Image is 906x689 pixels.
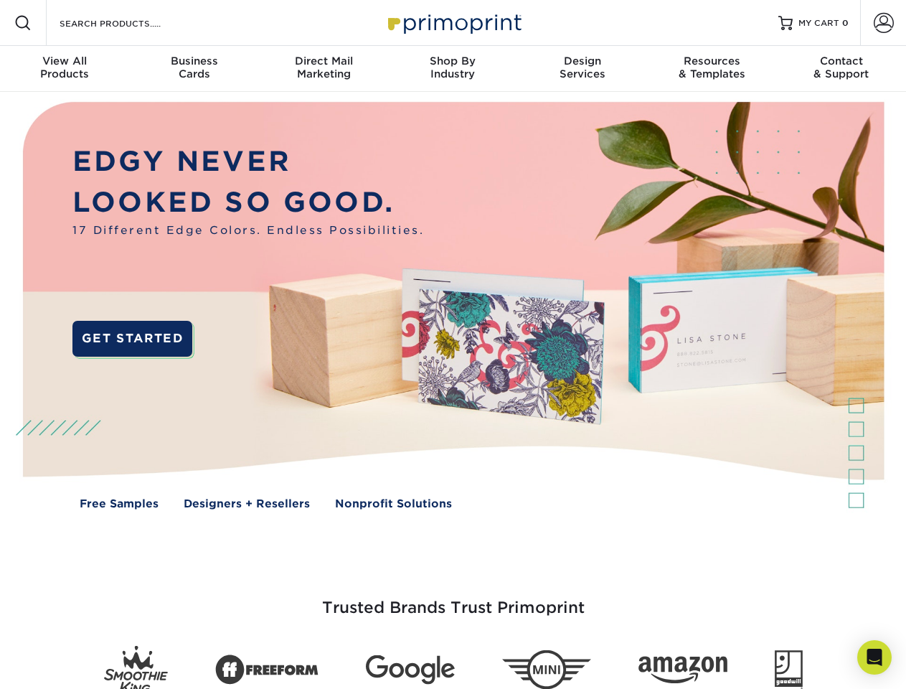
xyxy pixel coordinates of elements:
p: LOOKED SO GOOD. [72,182,424,223]
span: Design [518,55,647,67]
a: BusinessCards [129,46,258,92]
span: Direct Mail [259,55,388,67]
img: Amazon [638,657,727,684]
a: DesignServices [518,46,647,92]
span: 17 Different Edge Colors. Endless Possibilities. [72,222,424,239]
img: Google [366,655,455,685]
a: Free Samples [80,496,159,512]
span: Resources [647,55,776,67]
a: Nonprofit Solutions [335,496,452,512]
a: Direct MailMarketing [259,46,388,92]
span: MY CART [798,17,839,29]
a: GET STARTED [72,321,192,357]
span: 0 [842,18,849,28]
a: Designers + Resellers [184,496,310,512]
div: Industry [388,55,517,80]
a: Resources& Templates [647,46,776,92]
p: EDGY NEVER [72,141,424,182]
div: Open Intercom Messenger [857,640,892,675]
a: Contact& Support [777,46,906,92]
div: & Templates [647,55,776,80]
div: Cards [129,55,258,80]
img: Primoprint [382,7,525,38]
div: & Support [777,55,906,80]
div: Marketing [259,55,388,80]
div: Services [518,55,647,80]
a: Shop ByIndustry [388,46,517,92]
img: Goodwill [775,650,803,689]
span: Shop By [388,55,517,67]
input: SEARCH PRODUCTS..... [58,14,198,32]
span: Business [129,55,258,67]
h3: Trusted Brands Trust Primoprint [34,564,873,634]
span: Contact [777,55,906,67]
